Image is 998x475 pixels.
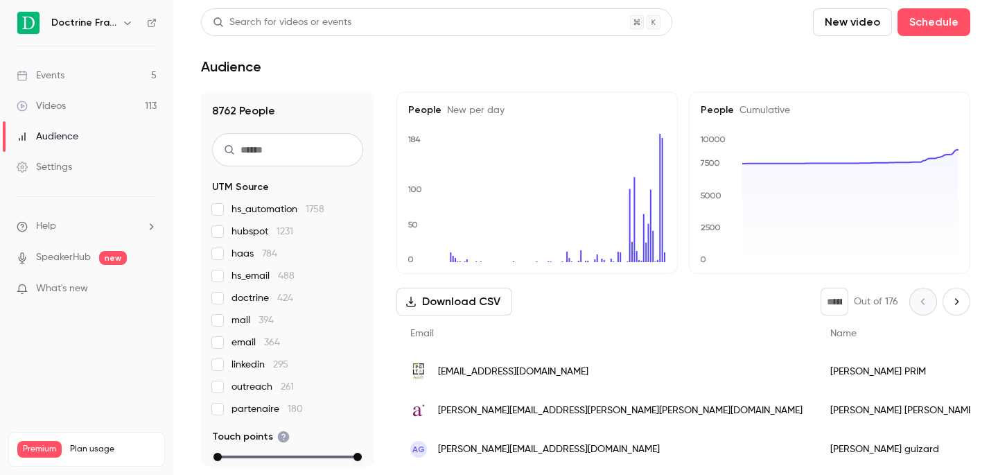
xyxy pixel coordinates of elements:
[854,295,898,309] p: Out of 176
[353,453,362,461] div: max
[396,288,512,316] button: Download CSV
[700,135,726,144] text: 10000
[438,404,803,418] span: [PERSON_NAME][EMAIL_ADDRESS][PERSON_NAME][PERSON_NAME][DOMAIN_NAME]
[213,15,351,30] div: Search for videos or events
[212,430,290,444] span: Touch points
[231,225,293,239] span: hubspot
[99,251,127,265] span: new
[231,202,324,216] span: hs_automation
[17,219,157,234] li: help-dropdown-opener
[408,135,421,144] text: 184
[412,443,425,456] span: ag
[277,227,293,236] span: 1231
[201,58,261,75] h1: Audience
[438,442,660,457] span: [PERSON_NAME][EMAIL_ADDRESS][DOMAIN_NAME]
[408,184,422,194] text: 100
[700,191,721,200] text: 5000
[17,99,66,113] div: Videos
[212,103,363,119] h1: 8762 People
[898,8,970,36] button: Schedule
[212,180,269,194] span: UTM Source
[231,358,288,372] span: linkedin
[259,316,274,325] span: 394
[813,8,892,36] button: New video
[17,441,62,458] span: Premium
[70,444,156,455] span: Plan usage
[701,103,958,117] h5: People
[231,291,293,305] span: doctrine
[410,402,427,419] img: alister-avocats.eu
[408,220,418,230] text: 50
[700,254,706,264] text: 0
[17,69,64,83] div: Events
[17,160,72,174] div: Settings
[36,282,88,296] span: What's new
[438,365,588,379] span: [EMAIL_ADDRESS][DOMAIN_NAME]
[701,223,721,232] text: 2500
[441,105,505,115] span: New per day
[700,158,720,168] text: 7500
[231,269,295,283] span: hs_email
[17,130,78,144] div: Audience
[943,288,970,316] button: Next page
[288,404,303,414] span: 180
[273,360,288,370] span: 295
[410,363,427,380] img: missio.fr
[734,105,790,115] span: Cumulative
[231,402,303,416] span: partenaire
[281,382,294,392] span: 261
[830,329,857,338] span: Name
[36,219,56,234] span: Help
[213,453,222,461] div: min
[262,249,277,259] span: 784
[410,329,434,338] span: Email
[277,293,293,303] span: 424
[408,103,666,117] h5: People
[36,250,91,265] a: SpeakerHub
[231,247,277,261] span: haas
[51,16,116,30] h6: Doctrine France
[231,336,280,349] span: email
[231,380,294,394] span: outreach
[278,271,295,281] span: 488
[231,313,274,327] span: mail
[306,205,324,214] span: 1758
[408,254,414,264] text: 0
[264,338,280,347] span: 364
[17,12,40,34] img: Doctrine France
